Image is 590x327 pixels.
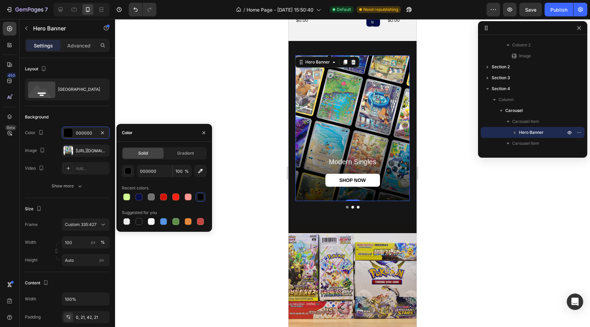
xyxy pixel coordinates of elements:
div: Recent colors [122,185,149,191]
button: % [89,238,97,246]
button: Save [519,3,542,16]
div: 450 [6,73,16,78]
button: Dot [57,187,60,189]
div: [URL][DOMAIN_NAME] [76,148,108,154]
div: Open Intercom Messenger [567,294,583,310]
span: Default [337,6,351,13]
div: Publish [550,6,567,13]
span: Hero Banner [519,129,544,136]
input: px [62,254,110,266]
div: Suggested for you [122,210,157,216]
span: Solid [138,150,148,156]
span: Section 3 [492,74,510,81]
div: Background Image [7,36,121,182]
button: Custom 335:427 [62,218,110,231]
iframe: Design area [289,19,417,327]
div: Hero Banner [15,40,43,46]
div: Color [122,130,132,136]
div: Video [25,164,45,173]
span: Carousel Item [512,140,539,147]
span: Column 2 [512,42,531,48]
div: Undo/Redo [129,3,156,16]
span: Need republishing [363,6,398,13]
span: Section 4 [492,85,510,92]
input: Eg: FFFFFF [137,165,172,177]
p: 7 [45,5,48,14]
div: Image [25,146,46,155]
span: / [243,6,245,13]
p: Settings [34,42,53,49]
button: px [99,238,107,246]
label: Height [25,257,38,263]
input: px% [62,236,110,248]
div: Size [25,204,43,214]
div: [GEOGRAPHIC_DATA] [58,82,100,97]
span: Home Page - [DATE] 15:50:40 [247,6,313,13]
div: Color [25,128,45,138]
span: px [99,257,104,262]
span: Column [498,96,514,103]
h2: modern singles [14,138,114,147]
div: 000000 [76,130,96,136]
button: Dot [63,187,66,189]
div: px [91,239,96,245]
div: 0, 21, 42, 21 [76,314,108,321]
div: Content [25,279,50,288]
button: Show more [25,180,110,192]
button: 7 [3,3,51,16]
div: Add... [76,166,108,172]
span: Section 2 [492,63,510,70]
label: Width [25,239,36,245]
button: Publish [545,3,573,16]
div: Show more [52,183,83,189]
div: Width [25,296,36,302]
span: % [185,168,189,174]
button: Dot [68,187,71,189]
input: Auto [62,293,109,305]
span: Custom 335:427 [65,222,97,228]
p: Advanced [67,42,90,49]
p: Hero Banner [33,24,91,32]
label: Frame [25,222,38,228]
span: Carousel Item [512,118,539,125]
div: Beta [5,125,16,130]
div: % [101,239,105,245]
span: Gradient [177,150,194,156]
span: Save [525,7,536,13]
p: SHOP NOW [51,158,78,164]
span: Carousel [505,107,523,114]
div: Background [25,114,48,120]
div: Layout [25,65,48,74]
span: Image [519,53,531,59]
div: Padding [25,314,41,320]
